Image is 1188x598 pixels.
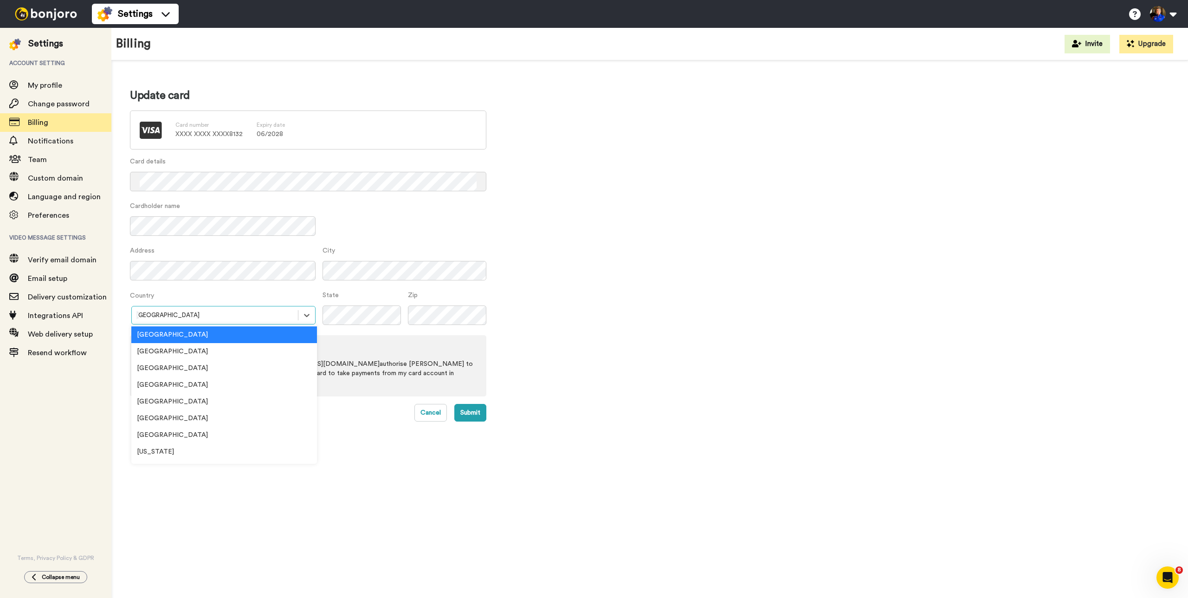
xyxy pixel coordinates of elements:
label: Address [130,246,316,255]
label: Card details [130,157,486,166]
h1: Billing [116,37,151,51]
span: Resend workflow [28,349,87,357]
div: [GEOGRAPHIC_DATA] [131,377,317,393]
span: Language and region [28,193,101,201]
button: Invite [1065,35,1110,53]
span: Preferences [28,212,69,219]
span: Collapse menu [42,573,80,581]
img: settings-colored.svg [97,6,112,21]
label: Zip [408,291,486,300]
h2: Update card [130,88,486,103]
label: Card number [175,121,209,129]
label: City [323,246,486,255]
iframe: Intercom live chat [1156,566,1179,589]
span: Delivery customization [28,293,107,301]
span: Custom domain [28,175,83,182]
img: settings-colored.svg [9,39,21,50]
div: [GEOGRAPHIC_DATA] [131,427,317,443]
label: Country [130,291,316,300]
div: [GEOGRAPHIC_DATA] [131,460,317,477]
a: Cancel [414,404,454,422]
button: Upgrade [1119,35,1173,53]
span: Change password [28,100,90,108]
p: 06 / 2028 [257,130,285,139]
label: Expiry date [257,121,285,129]
span: 8 [1175,566,1183,574]
p: XXXX XXXX XXXX 8132 [175,130,243,139]
button: Cancel [414,404,447,422]
span: My profile [28,82,62,89]
label: Cardholder name [130,201,316,211]
img: bj-logo-header-white.svg [11,7,81,20]
div: Settings [28,37,63,50]
span: Notifications [28,137,73,145]
div: [GEOGRAPHIC_DATA] [131,343,317,360]
div: [GEOGRAPHIC_DATA] [131,410,317,427]
div: [GEOGRAPHIC_DATA] [131,360,317,377]
label: State [323,291,401,300]
span: Integrations API [28,312,83,319]
button: Collapse menu [24,571,87,583]
span: Web delivery setup [28,331,93,338]
div: [GEOGRAPHIC_DATA] [131,326,317,343]
span: Billing [28,119,48,126]
span: Settings [118,7,153,20]
span: Team [28,156,47,163]
div: [US_STATE] [131,443,317,460]
span: Email setup [28,275,67,282]
span: Verify email domain [28,256,97,264]
div: [GEOGRAPHIC_DATA] [131,393,317,410]
button: Submit [454,404,486,422]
